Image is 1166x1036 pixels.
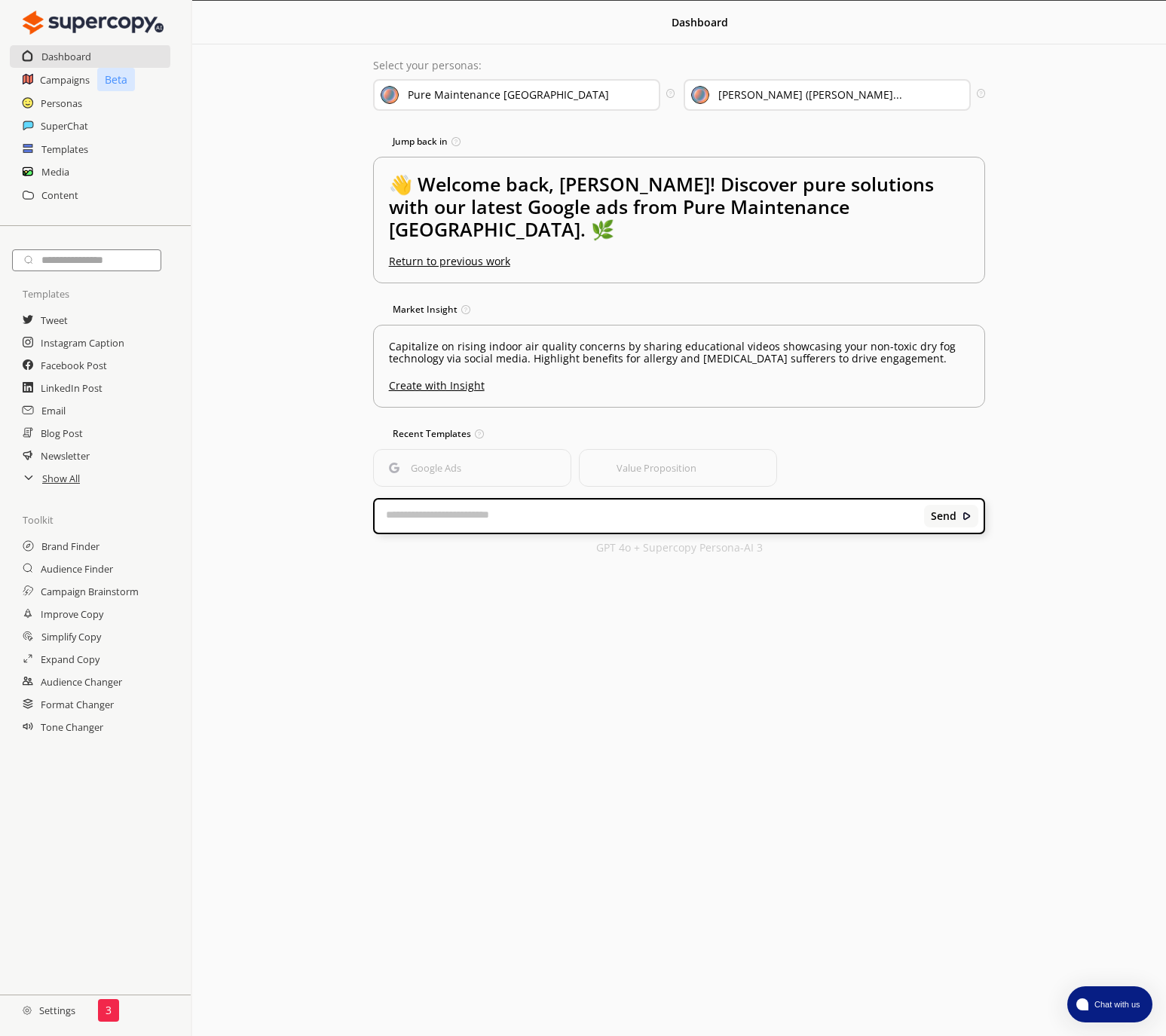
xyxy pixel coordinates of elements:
[945,87,963,105] img: Dropdown Icon
[41,693,114,716] a: Format Changer
[595,463,605,473] img: Value Proposition
[389,173,970,255] h2: 👋 Welcome back, [PERSON_NAME]! Discover pure solutions with our latest Google ads from Pure Maint...
[41,580,139,603] a: Campaign Brainstorm
[475,429,484,439] img: Tooltip Icon
[451,137,461,146] img: Tooltip Icon
[41,45,91,68] a: Dashboard
[373,298,986,321] h3: Market Insight
[41,422,83,445] a: Blog Post
[41,184,78,206] a: Content
[41,92,82,115] a: Personas
[718,89,902,101] div: [PERSON_NAME] ([PERSON_NAME]...
[373,136,385,148] img: Jump Back In
[653,16,664,26] img: Close
[389,463,399,473] img: Google Ads
[41,716,103,738] a: Tone Changer
[23,8,164,38] img: Close
[41,603,103,625] a: Improve Copy
[106,1004,112,1016] p: 3
[373,428,385,440] img: Popular Templates
[41,377,103,399] a: LinkedIn Post
[666,89,675,97] img: Tooltip Icon
[579,449,777,487] button: Value PropositionValue Proposition
[381,86,399,104] img: Brand Icon
[41,535,99,558] a: Brand Finder
[41,138,88,160] a: Templates
[1088,998,1143,1010] span: Chat with us
[373,130,986,153] h3: Jump back in
[23,1006,32,1015] img: Close
[596,542,763,554] p: GPT 4o + Supercopy Persona-AI 3
[373,304,385,316] img: Market Insight
[41,309,68,332] a: Tweet
[40,69,90,91] a: Campaigns
[389,341,970,365] p: Capitalize on rising indoor air quality concerns by sharing educational videos showcasing your no...
[389,254,510,268] u: Return to previous work
[672,15,728,29] b: Dashboard
[42,467,80,490] a: Show All
[373,449,571,487] button: Google AdsGoogle Ads
[41,648,99,671] a: Expand Copy
[931,510,956,522] b: Send
[1067,986,1152,1022] button: atlas-launcher
[41,625,101,648] a: Simplify Copy
[977,89,985,97] img: Tooltip Icon
[41,115,88,137] a: SuperChat
[635,87,653,105] img: Dropdown Icon
[41,399,66,422] a: Email
[373,60,986,72] p: Select your personas:
[461,305,470,314] img: Tooltip Icon
[389,372,970,392] u: Create with Insight
[373,423,986,445] h3: Recent Templates
[41,160,69,183] a: Media
[97,68,135,91] p: Beta
[408,89,609,101] div: Pure Maintenance [GEOGRAPHIC_DATA]
[41,445,90,467] a: Newsletter
[691,86,709,104] img: Audience Icon
[41,332,124,354] a: Instagram Caption
[41,354,107,377] a: Facebook Post
[41,558,113,580] a: Audience Finder
[41,671,122,693] a: Audience Changer
[962,511,972,521] img: Close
